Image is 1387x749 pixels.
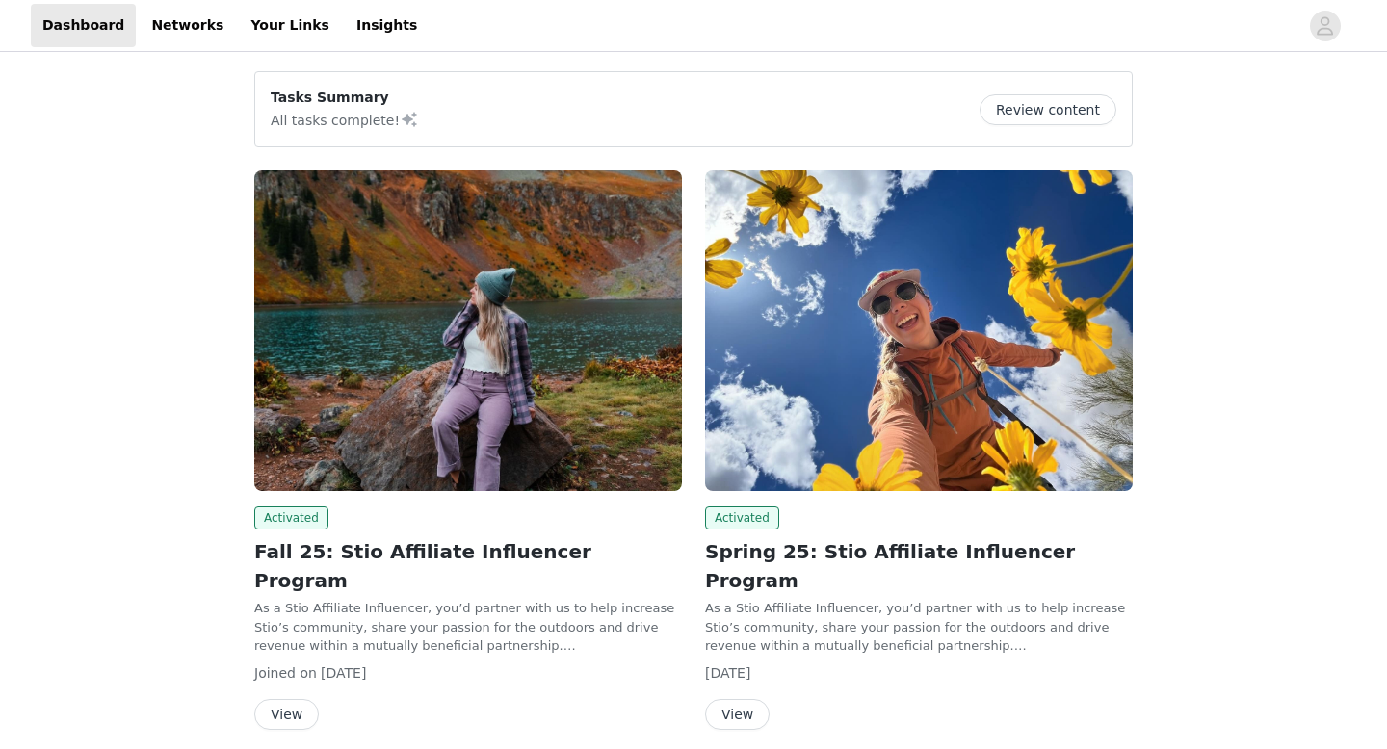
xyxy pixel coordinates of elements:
p: All tasks complete! [271,108,419,131]
img: Stio [254,170,682,491]
a: Dashboard [31,4,136,47]
button: Review content [980,94,1116,125]
a: Networks [140,4,235,47]
div: avatar [1316,11,1334,41]
span: Activated [254,506,328,529]
button: View [705,699,770,730]
h2: Spring 25: Stio Affiliate Influencer Program [705,537,1133,595]
p: Tasks Summary [271,88,419,108]
span: [DATE] [321,665,366,681]
a: Your Links [239,4,341,47]
img: Stio [705,170,1133,491]
a: View [705,708,770,722]
p: As a Stio Affiliate Influencer, you’d partner with us to help increase Stio’s community, share yo... [705,599,1133,656]
p: As a Stio Affiliate Influencer, you’d partner with us to help increase Stio’s community, share yo... [254,599,682,656]
h2: Fall 25: Stio Affiliate Influencer Program [254,537,682,595]
a: Insights [345,4,429,47]
a: View [254,708,319,722]
button: View [254,699,319,730]
span: Joined on [254,665,317,681]
span: Activated [705,506,779,529]
span: [DATE] [705,665,750,681]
